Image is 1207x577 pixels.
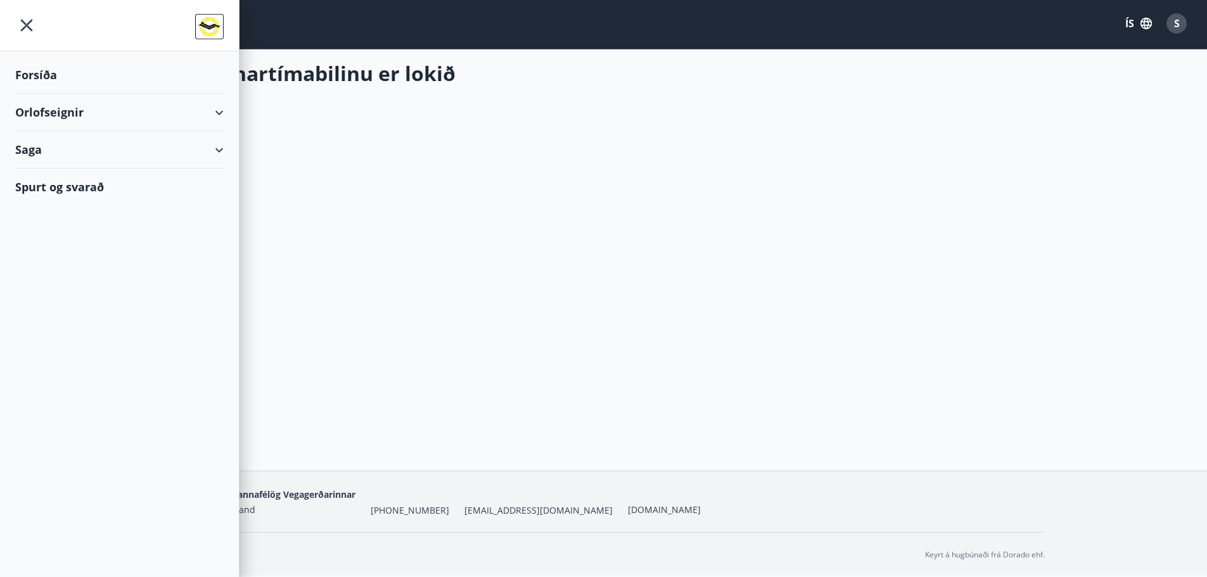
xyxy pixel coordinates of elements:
[15,94,224,131] div: Orlofseignir
[464,504,613,517] span: [EMAIL_ADDRESS][DOMAIN_NAME]
[1118,12,1159,35] button: ÍS
[195,14,224,39] img: union_logo
[925,549,1045,561] p: Keyrt á hugbúnaði frá Dorado ehf.
[15,168,224,205] div: Spurt og svarað
[1174,16,1180,30] span: S
[15,56,224,94] div: Forsíða
[371,504,449,517] span: [PHONE_NUMBER]
[203,488,355,500] span: Starfsmannafélög Vegagerðarinnar
[628,504,701,516] a: [DOMAIN_NAME]
[15,14,38,37] button: menu
[163,60,1045,87] h2: Umsóknartímabilinu er lokið
[15,131,224,168] div: Saga
[1161,8,1192,39] button: S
